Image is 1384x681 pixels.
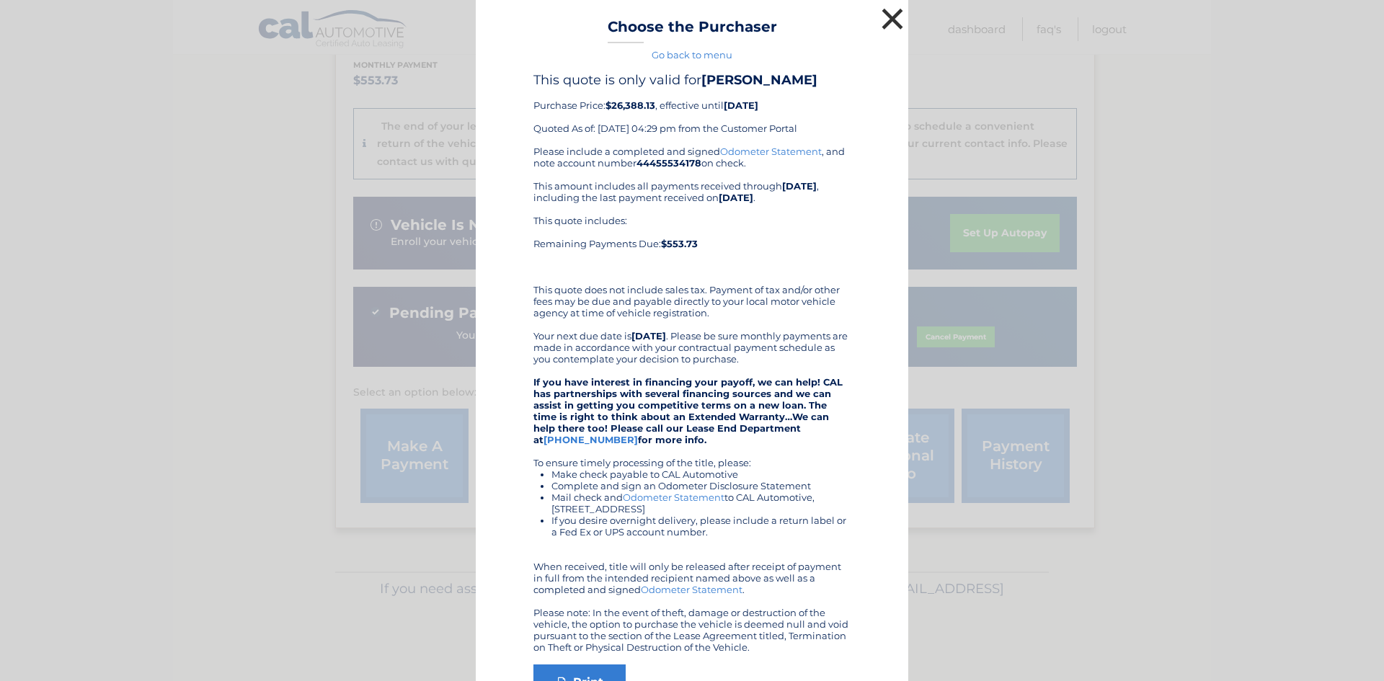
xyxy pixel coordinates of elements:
b: $553.73 [661,238,698,249]
b: [DATE] [724,99,758,111]
a: Odometer Statement [720,146,822,157]
li: Mail check and to CAL Automotive, [STREET_ADDRESS] [551,491,851,515]
h4: This quote is only valid for [533,72,851,88]
div: Purchase Price: , effective until Quoted As of: [DATE] 04:29 pm from the Customer Portal [533,72,851,146]
button: × [878,4,907,33]
b: 44455534178 [636,157,701,169]
b: [DATE] [782,180,817,192]
b: [PERSON_NAME] [701,72,817,88]
li: Make check payable to CAL Automotive [551,468,851,480]
a: Odometer Statement [641,584,742,595]
li: Complete and sign an Odometer Disclosure Statement [551,480,851,491]
div: Please include a completed and signed , and note account number on check. This amount includes al... [533,146,851,653]
b: $26,388.13 [605,99,655,111]
h3: Choose the Purchaser [608,18,777,43]
a: Go back to menu [652,49,732,61]
li: If you desire overnight delivery, please include a return label or a Fed Ex or UPS account number. [551,515,851,538]
b: [DATE] [719,192,753,203]
a: Odometer Statement [623,491,724,503]
a: [PHONE_NUMBER] [544,434,638,445]
strong: If you have interest in financing your payoff, we can help! CAL has partnerships with several fin... [533,376,843,445]
b: [DATE] [631,330,666,342]
div: This quote includes: Remaining Payments Due: [533,215,851,272]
